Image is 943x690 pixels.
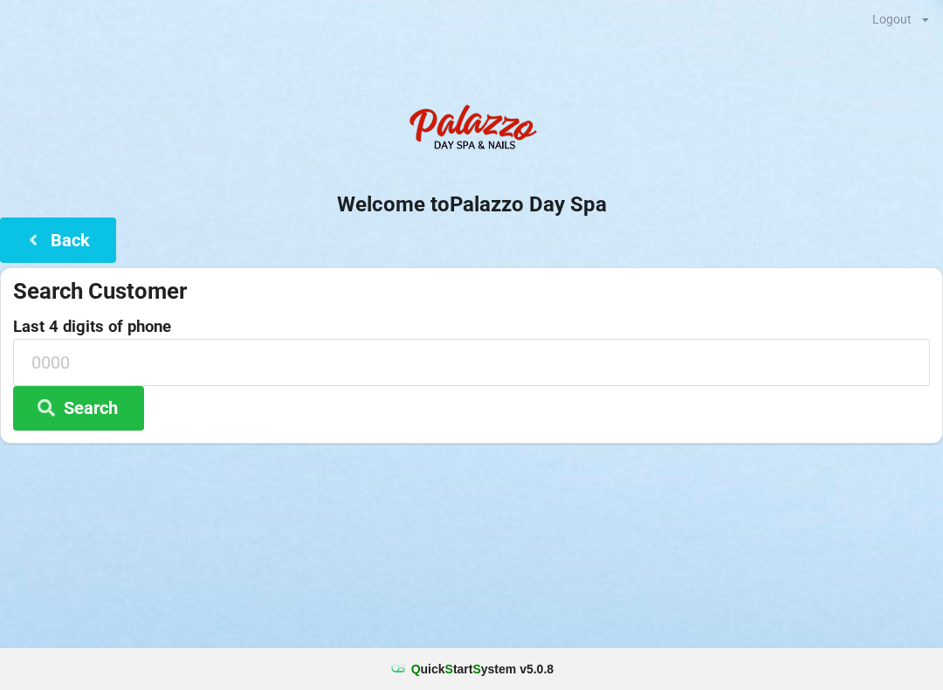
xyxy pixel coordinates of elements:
button: Search [13,386,144,431]
b: uick tart ystem v 5.0.8 [411,660,554,678]
span: S [445,662,453,676]
img: favicon.ico [389,660,407,678]
input: 0000 [13,339,930,385]
div: Logout [872,13,912,25]
label: Last 4 digits of phone [13,318,930,335]
img: PalazzoDaySpaNails-Logo.png [402,95,541,165]
div: Search Customer [13,277,930,306]
span: S [472,662,480,676]
span: Q [411,662,421,676]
